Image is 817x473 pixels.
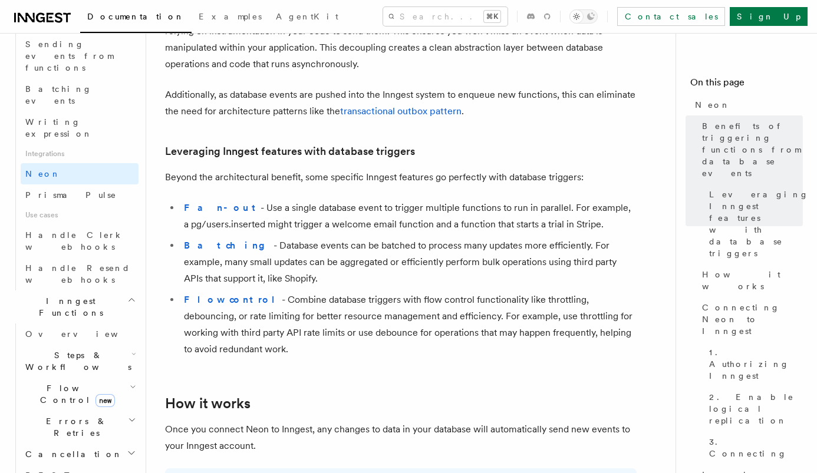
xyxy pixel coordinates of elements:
[25,230,124,252] span: Handle Clerk webhooks
[199,12,262,21] span: Examples
[569,9,598,24] button: Toggle dark mode
[690,94,803,115] a: Neon
[695,99,730,111] span: Neon
[383,7,508,26] button: Search...⌘K
[25,329,147,339] span: Overview
[21,257,139,290] a: Handle Resend webhooks
[25,190,117,200] span: Prisma Pulse
[704,342,803,386] a: 1. Authorizing Inngest
[21,411,139,444] button: Errors & Retries
[21,206,139,224] span: Use cases
[165,421,637,454] p: Once you connect Neon to Inngest, any changes to data in your database will automatically send ne...
[9,290,139,323] button: Inngest Functions
[21,444,139,465] button: Cancellation
[730,7,808,26] a: Sign Up
[25,117,93,138] span: Writing expression
[704,184,803,264] a: Leveraging Inngest features with database triggers
[165,395,251,412] a: How it works
[25,263,130,285] span: Handle Resend webhooks
[702,120,803,179] span: Benefits of triggering functions from database events
[9,295,127,319] span: Inngest Functions
[697,264,803,297] a: How it works
[165,143,415,160] a: Leveraging Inngest features with database triggers
[21,345,139,378] button: Steps & Workflows
[180,200,637,233] li: - Use a single database event to trigger multiple functions to run in parallel. For example, a pg...
[87,12,185,21] span: Documentation
[709,346,803,382] span: 1. Authorizing Inngest
[709,436,803,459] span: 3. Connecting
[276,12,338,21] span: AgentKit
[484,11,500,22] kbd: ⌘K
[25,84,92,105] span: Batching events
[21,34,139,78] a: Sending events from functions
[21,378,139,411] button: Flow Controlnew
[690,75,803,94] h4: On this page
[21,415,128,439] span: Errors & Retries
[21,184,139,206] a: Prisma Pulse
[184,240,274,251] a: Batching
[21,382,130,406] span: Flow Control
[269,4,345,32] a: AgentKit
[704,386,803,431] a: 2. Enable logical replication
[184,294,282,305] a: Flow control
[709,188,809,259] span: Leveraging Inngest features with database triggers
[617,7,725,26] a: Contact sales
[184,202,261,213] a: Fan-out
[697,115,803,184] a: Benefits of triggering functions from database events
[709,391,803,426] span: 2. Enable logical replication
[21,349,131,373] span: Steps & Workflows
[21,224,139,257] a: Handle Clerk webhooks
[21,448,123,460] span: Cancellation
[697,297,803,342] a: Connecting Neon to Inngest
[702,269,803,292] span: How it works
[80,4,192,33] a: Documentation
[180,292,637,358] li: - Combine database triggers with flow control functionality like throttling, debouncing, or rate ...
[25,39,113,72] span: Sending events from functions
[21,163,139,184] a: Neon
[21,323,139,345] a: Overview
[21,78,139,111] a: Batching events
[21,111,139,144] a: Writing expression
[165,6,637,72] p: By decoupling function triggers from your application logic, events are initiated by database upd...
[192,4,269,32] a: Examples
[165,169,637,186] p: Beyond the architectural benefit, some specific Inngest features go perfectly with database trigg...
[340,105,462,117] a: transactional outbox pattern
[704,431,803,464] a: 3. Connecting
[165,87,637,120] p: Additionally, as database events are pushed into the Inngest system to enqueue new functions, thi...
[702,302,803,337] span: Connecting Neon to Inngest
[25,169,61,178] span: Neon
[95,394,115,407] span: new
[21,144,139,163] span: Integrations
[180,237,637,287] li: - Database events can be batched to process many updates more efficiently. For example, many smal...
